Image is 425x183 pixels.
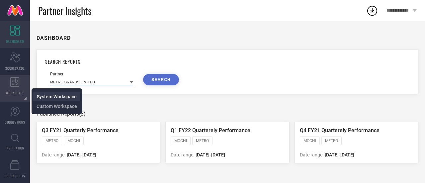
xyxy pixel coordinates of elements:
[67,152,96,157] span: [DATE] - [DATE]
[37,94,77,99] span: System Workspace
[300,152,323,157] span: Date range:
[303,138,316,143] span: MOCHI
[6,145,24,150] span: INSPIRATION
[5,173,25,178] span: CDC INSIGHTS
[38,4,91,18] span: Partner Insights
[37,104,77,109] span: Custom Workspace
[300,127,380,134] span: Q4 FY21 Quarterely Performance
[174,138,187,143] span: MOCHI
[196,138,209,143] span: METRO
[67,138,80,143] span: MOCHI
[143,74,179,85] button: SEARCH
[5,66,25,71] span: SCORECARDS
[196,152,225,157] span: [DATE] - [DATE]
[45,138,58,143] span: METRO
[37,111,418,117] div: Published Reports (3)
[171,152,194,157] span: Date range:
[171,127,250,134] span: Q1 FY22 Quarterely Performance
[6,39,24,44] span: DASHBOARD
[42,152,65,157] span: Date range:
[37,35,71,41] h1: DASHBOARD
[45,58,410,65] h1: SEARCH REPORTS
[5,120,25,125] span: SUGGESTIONS
[37,103,77,109] a: Custom Workspace
[325,152,354,157] span: [DATE] - [DATE]
[6,90,24,95] span: WORKSPACE
[37,93,77,100] a: System Workspace
[42,127,119,134] span: Q3 FY21 Quarterly Performance
[366,5,378,17] div: Open download list
[50,72,133,76] div: Partner
[325,138,338,143] span: METRO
